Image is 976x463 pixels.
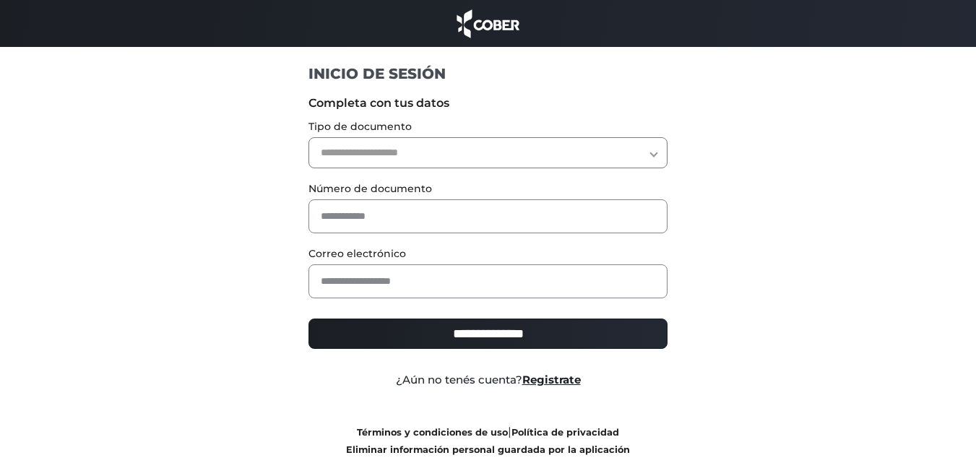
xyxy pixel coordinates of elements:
[522,373,581,386] a: Registrate
[357,427,508,438] a: Términos y condiciones de uso
[511,427,619,438] a: Política de privacidad
[298,423,678,458] div: |
[308,64,668,83] h1: INICIO DE SESIÓN
[308,246,668,261] label: Correo electrónico
[346,444,630,455] a: Eliminar información personal guardada por la aplicación
[308,119,668,134] label: Tipo de documento
[453,7,524,40] img: cober_marca.png
[308,181,668,196] label: Número de documento
[298,372,678,389] div: ¿Aún no tenés cuenta?
[308,95,668,112] label: Completa con tus datos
